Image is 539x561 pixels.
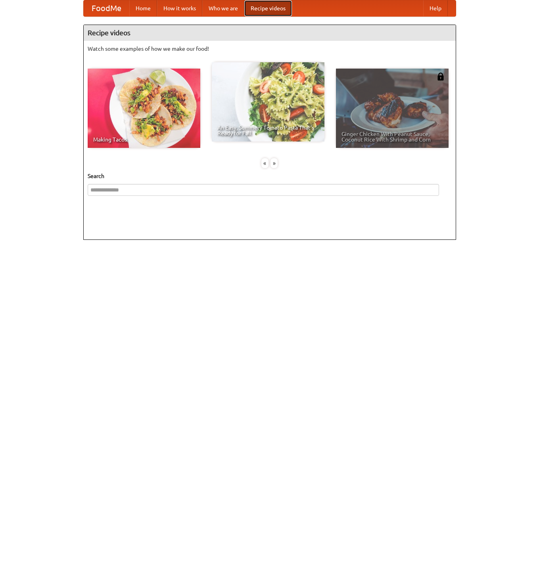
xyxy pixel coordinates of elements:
span: An Easy, Summery Tomato Pasta That's Ready for Fall [217,125,319,136]
a: Who we are [202,0,244,16]
a: FoodMe [84,0,129,16]
a: Home [129,0,157,16]
img: 483408.png [437,73,445,80]
p: Watch some examples of how we make our food! [88,45,452,53]
a: Recipe videos [244,0,292,16]
a: Help [423,0,448,16]
div: » [270,158,278,168]
h4: Recipe videos [84,25,456,41]
a: An Easy, Summery Tomato Pasta That's Ready for Fall [212,62,324,142]
a: How it works [157,0,202,16]
a: Making Tacos [88,69,200,148]
div: « [261,158,269,168]
h5: Search [88,172,452,180]
span: Making Tacos [93,137,195,142]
